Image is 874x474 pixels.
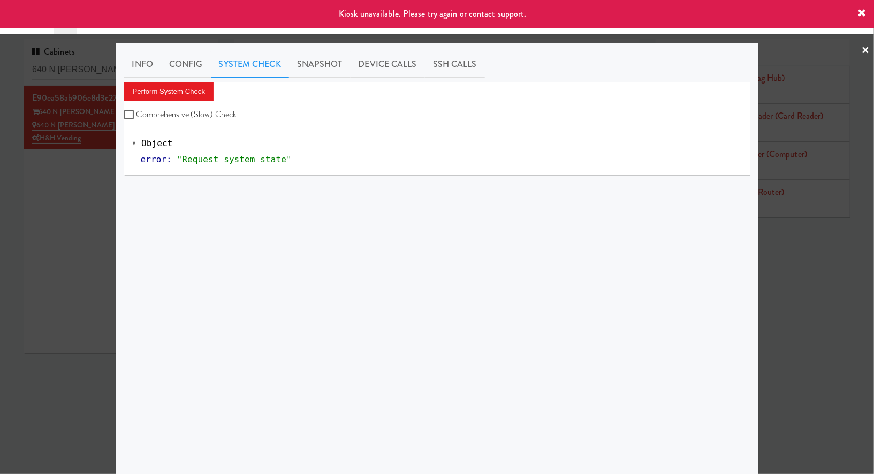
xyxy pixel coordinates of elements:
[124,111,136,119] input: Comprehensive (Slow) Check
[141,154,167,164] span: error
[166,154,172,164] span: :
[124,51,161,78] a: Info
[289,51,351,78] a: Snapshot
[124,82,214,101] button: Perform System Check
[425,51,485,78] a: SSH Calls
[351,51,425,78] a: Device Calls
[339,7,527,20] span: Kiosk unavailable. Please try again or contact support.
[124,107,237,123] label: Comprehensive (Slow) Check
[861,34,870,67] a: ×
[211,51,289,78] a: System Check
[161,51,211,78] a: Config
[177,154,292,164] span: "Request system state"
[141,138,172,148] span: Object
